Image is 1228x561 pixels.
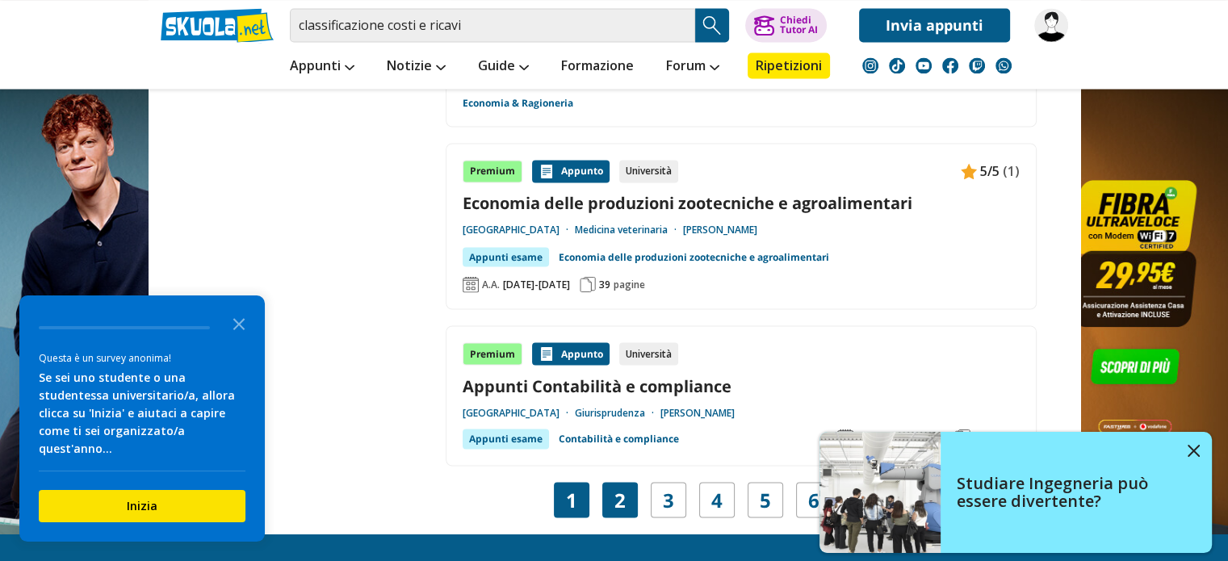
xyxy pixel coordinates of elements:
[1003,161,1020,182] span: (1)
[878,430,945,443] span: [DATE]-[DATE]
[463,406,575,419] a: [GEOGRAPHIC_DATA]
[39,369,245,458] div: Se sei uno studente o una studentessa universitario/a, allora clicca su 'Inizia' e aiutaci a capi...
[19,295,265,542] div: Survey
[532,160,610,182] div: Appunto
[575,406,660,419] a: Giurisprudenza
[463,224,575,237] a: [GEOGRAPHIC_DATA]
[837,429,853,445] img: Anno accademico
[463,276,479,292] img: Anno accademico
[482,278,500,291] span: A.A.
[857,430,874,443] span: A.A.
[988,430,1020,443] span: pagine
[695,8,729,42] button: Search Button
[819,432,1212,553] a: Studiare Ingegneria può essere divertente?
[889,57,905,73] img: tiktok
[859,8,1010,42] a: Invia appunti
[463,247,549,266] div: Appunti esame
[575,224,683,237] a: Medicina veterinaria
[463,192,1020,214] a: Economia delle produzioni zootecniche e agroalimentari
[557,52,638,82] a: Formazione
[286,52,358,82] a: Appunti
[599,278,610,291] span: 39
[539,163,555,179] img: Appunti contenuto
[532,342,610,365] div: Appunto
[711,488,723,511] a: 4
[980,161,1000,182] span: 5/5
[995,57,1012,73] img: WhatsApp
[290,8,695,42] input: Cerca appunti, riassunti o versioni
[862,57,878,73] img: instagram
[974,430,985,443] span: 42
[779,15,817,35] div: Chiedi Tutor AI
[614,278,645,291] span: pagine
[961,163,977,179] img: Appunti contenuto
[683,224,757,237] a: [PERSON_NAME]
[463,429,549,448] div: Appunti esame
[223,307,255,339] button: Close the survey
[663,488,674,511] a: 3
[383,52,450,82] a: Notizie
[619,160,678,182] div: Università
[463,97,573,110] a: Economia & Ragioneria
[760,488,771,511] a: 5
[39,490,245,522] button: Inizia
[1034,8,1068,42] img: Elo080893
[942,57,958,73] img: facebook
[1188,445,1200,457] img: close
[619,342,678,365] div: Università
[745,8,827,42] button: ChiediTutor AI
[559,429,679,448] a: Contabilità e compliance
[539,345,555,362] img: Appunti contenuto
[39,350,245,366] div: Questa è un survey anonima!
[559,247,829,266] a: Economia delle produzioni zootecniche e agroalimentari
[566,488,577,511] span: 1
[916,57,932,73] img: youtube
[660,406,735,419] a: [PERSON_NAME]
[700,13,724,37] img: Cerca appunti, riassunti o versioni
[463,375,1020,396] a: Appunti Contabilità e compliance
[580,276,596,292] img: Pagine
[463,160,522,182] div: Premium
[463,342,522,365] div: Premium
[474,52,533,82] a: Guide
[446,482,1037,517] nav: Navigazione pagine
[662,52,723,82] a: Forum
[503,278,570,291] span: [DATE]-[DATE]
[969,57,985,73] img: twitch
[957,475,1176,510] h4: Studiare Ingegneria può essere divertente?
[954,429,970,445] img: Pagine
[748,52,830,78] a: Ripetizioni
[614,488,626,511] a: 2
